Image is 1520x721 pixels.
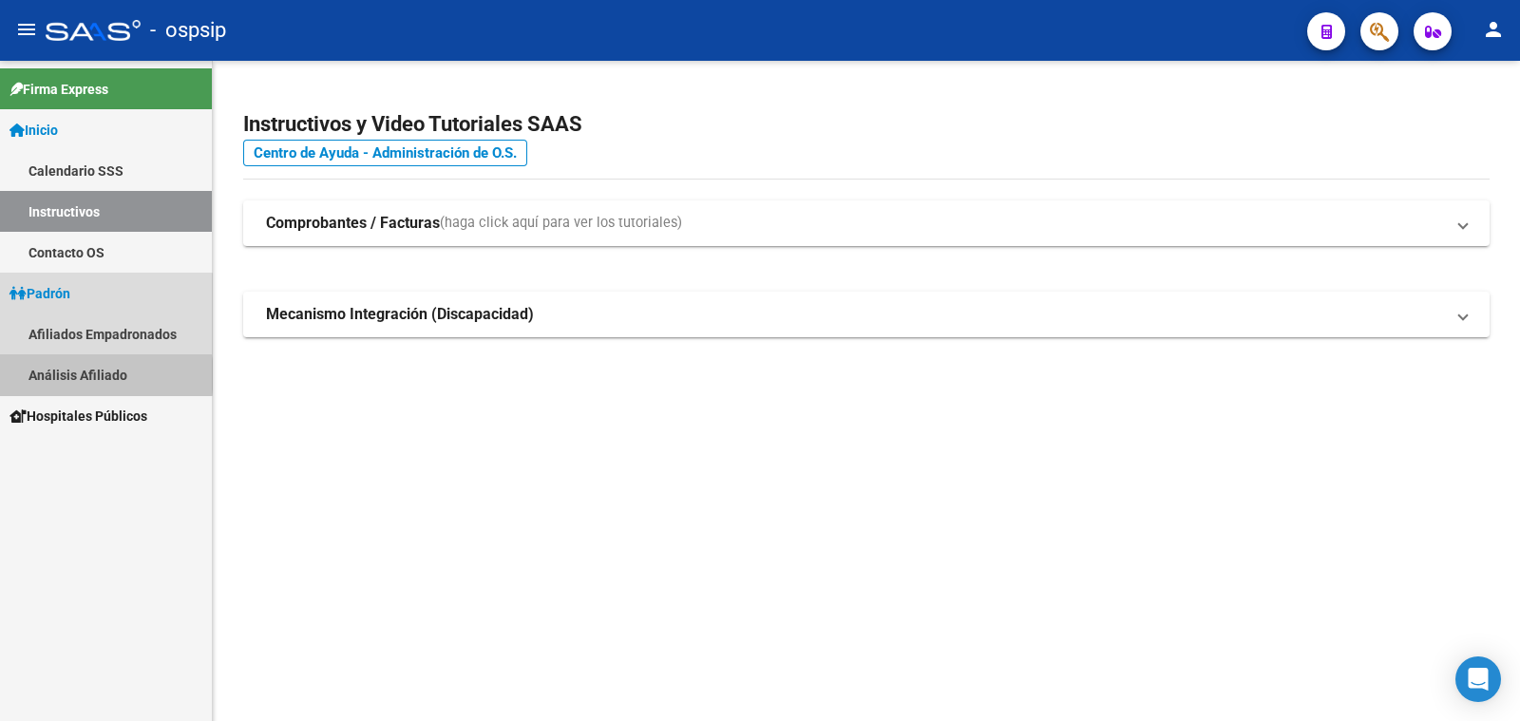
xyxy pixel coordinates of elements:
strong: Mecanismo Integración (Discapacidad) [266,304,534,325]
span: Inicio [9,120,58,141]
div: Open Intercom Messenger [1455,656,1501,702]
span: Padrón [9,283,70,304]
mat-icon: person [1482,18,1505,41]
span: (haga click aquí para ver los tutoriales) [440,213,682,234]
mat-expansion-panel-header: Mecanismo Integración (Discapacidad) [243,292,1490,337]
strong: Comprobantes / Facturas [266,213,440,234]
h2: Instructivos y Video Tutoriales SAAS [243,106,1490,142]
span: - ospsip [150,9,226,51]
mat-expansion-panel-header: Comprobantes / Facturas(haga click aquí para ver los tutoriales) [243,200,1490,246]
mat-icon: menu [15,18,38,41]
span: Hospitales Públicos [9,406,147,427]
span: Firma Express [9,79,108,100]
a: Centro de Ayuda - Administración de O.S. [243,140,527,166]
